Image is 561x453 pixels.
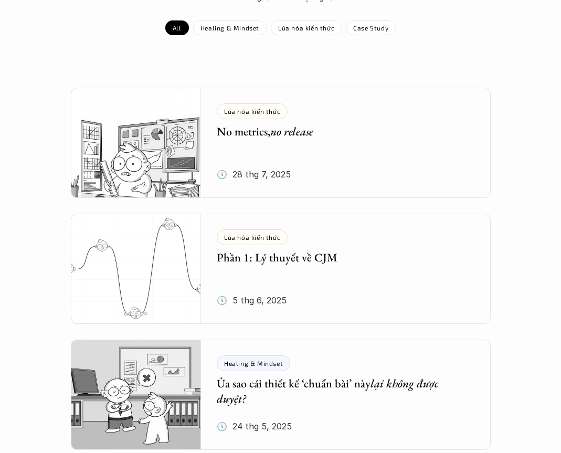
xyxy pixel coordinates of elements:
a: Lúa hóa kiến thứcPhần 1: Lý thuyết về CJM🕔 5 thg 6, 2025 [71,214,491,324]
p: 🕔 24 thg 5, 2025 [217,419,292,435]
h5: Phần 1: Lý thuyết về CJM [217,251,459,266]
p: Healing & Mindset [200,25,259,32]
p: All [173,25,182,32]
a: Case Study [346,21,396,36]
a: Healing & MindsetỦa sao cái thiết kế ‘chuẩn bài’ nàylại không được duyệt?🕔 24 thg 5, 2025 [71,340,491,450]
p: Case Study [353,25,388,32]
a: Lúa hóa kiến thứcNo metrics,no release🕔 28 thg 7, 2025 [71,88,491,198]
em: lại không được duyệt? [217,376,441,407]
p: Healing & Mindset [224,360,283,367]
h5: Ủa sao cái thiết kế ‘chuẩn bài’ này [217,377,459,407]
p: Lúa hóa kiến thức [224,108,280,115]
a: Lúa hóa kiến thức [271,21,342,36]
p: Lúa hóa kiến thức [224,234,280,241]
a: Healing & Mindset [193,21,267,36]
h5: No metrics, [217,125,459,140]
em: no release [270,124,313,140]
p: Lúa hóa kiến thức [278,25,334,32]
p: 🕔 5 thg 6, 2025 [217,293,287,309]
p: 🕔 28 thg 7, 2025 [217,167,291,183]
